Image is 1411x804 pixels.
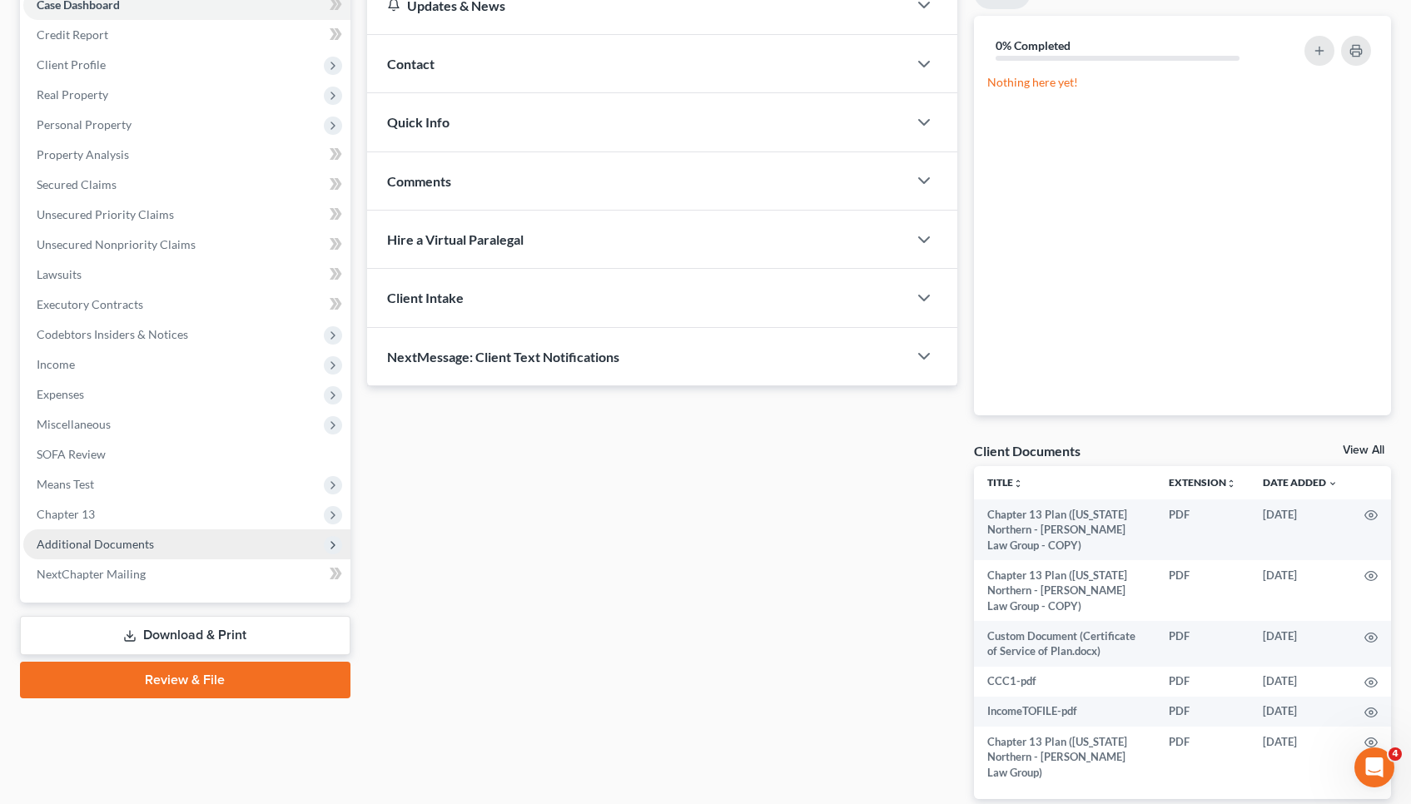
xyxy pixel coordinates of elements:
[1263,476,1338,489] a: Date Added expand_more
[1155,667,1250,697] td: PDF
[37,567,146,581] span: NextChapter Mailing
[23,439,350,469] a: SOFA Review
[974,727,1155,787] td: Chapter 13 Plan ([US_STATE] Northern - [PERSON_NAME] Law Group)
[23,20,350,50] a: Credit Report
[1155,697,1250,727] td: PDF
[387,173,451,189] span: Comments
[974,621,1155,667] td: Custom Document (Certificate of Service of Plan.docx)
[1250,560,1351,621] td: [DATE]
[23,200,350,230] a: Unsecured Priority Claims
[387,114,450,130] span: Quick Info
[37,147,129,161] span: Property Analysis
[1250,697,1351,727] td: [DATE]
[37,267,82,281] span: Lawsuits
[37,327,188,341] span: Codebtors Insiders & Notices
[1328,479,1338,489] i: expand_more
[387,231,524,247] span: Hire a Virtual Paralegal
[1226,479,1236,489] i: unfold_more
[1250,499,1351,560] td: [DATE]
[1343,444,1384,456] a: View All
[387,290,464,305] span: Client Intake
[987,476,1023,489] a: Titleunfold_more
[37,117,132,132] span: Personal Property
[974,560,1155,621] td: Chapter 13 Plan ([US_STATE] Northern - [PERSON_NAME] Law Group - COPY)
[37,177,117,191] span: Secured Claims
[1155,560,1250,621] td: PDF
[23,559,350,589] a: NextChapter Mailing
[20,616,350,655] a: Download & Print
[37,27,108,42] span: Credit Report
[37,57,106,72] span: Client Profile
[37,87,108,102] span: Real Property
[37,387,84,401] span: Expenses
[37,477,94,491] span: Means Test
[23,290,350,320] a: Executory Contracts
[974,442,1081,459] div: Client Documents
[1155,621,1250,667] td: PDF
[23,260,350,290] a: Lawsuits
[37,507,95,521] span: Chapter 13
[37,237,196,251] span: Unsecured Nonpriority Claims
[37,447,106,461] span: SOFA Review
[987,74,1378,91] p: Nothing here yet!
[1389,747,1402,761] span: 4
[1250,727,1351,787] td: [DATE]
[37,417,111,431] span: Miscellaneous
[387,349,619,365] span: NextMessage: Client Text Notifications
[37,357,75,371] span: Income
[23,140,350,170] a: Property Analysis
[1155,499,1250,560] td: PDF
[974,697,1155,727] td: IncomeTOFILE-pdf
[23,170,350,200] a: Secured Claims
[1250,667,1351,697] td: [DATE]
[974,667,1155,697] td: CCC1-pdf
[20,662,350,698] a: Review & File
[1155,727,1250,787] td: PDF
[37,297,143,311] span: Executory Contracts
[37,207,174,221] span: Unsecured Priority Claims
[23,230,350,260] a: Unsecured Nonpriority Claims
[1169,476,1236,489] a: Extensionunfold_more
[996,38,1071,52] strong: 0% Completed
[1354,747,1394,787] iframe: Intercom live chat
[37,537,154,551] span: Additional Documents
[1013,479,1023,489] i: unfold_more
[1250,621,1351,667] td: [DATE]
[974,499,1155,560] td: Chapter 13 Plan ([US_STATE] Northern - [PERSON_NAME] Law Group - COPY)
[387,56,435,72] span: Contact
